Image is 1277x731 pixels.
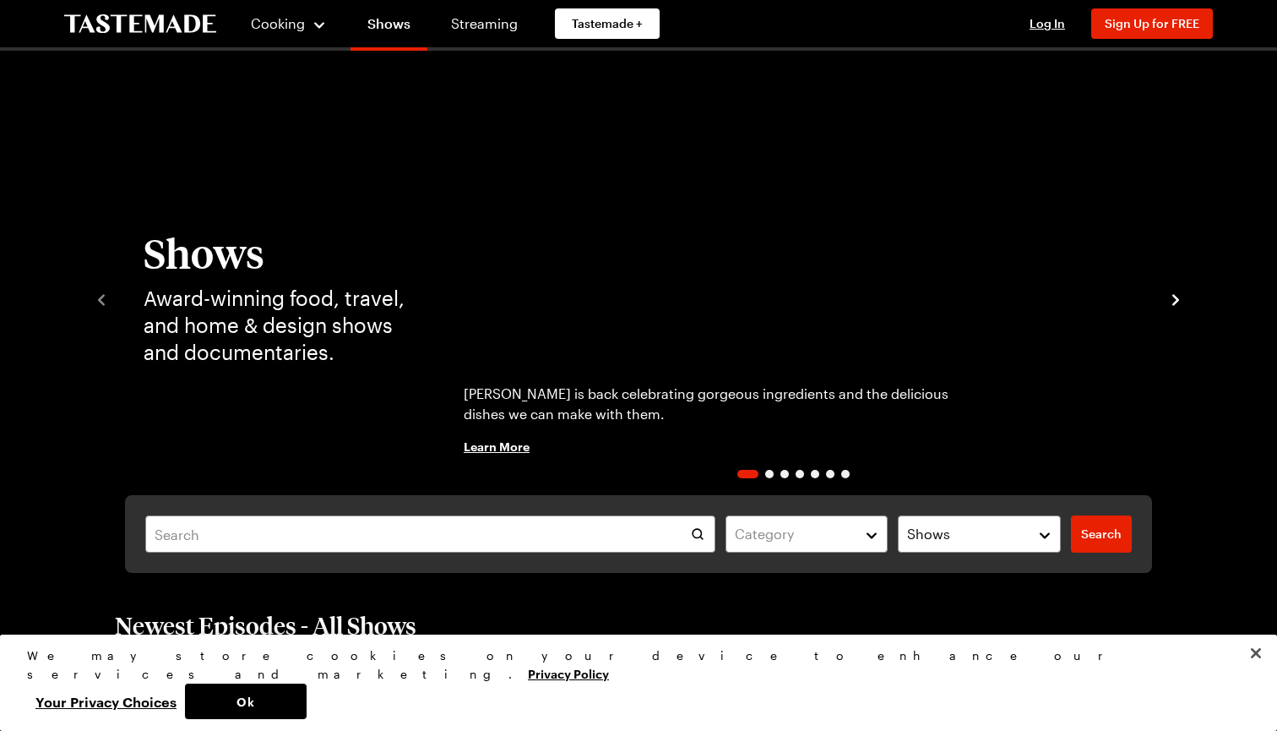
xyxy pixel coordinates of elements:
p: [PERSON_NAME] is back celebrating gorgeous ingredients and the delicious dishes we can make with ... [464,384,992,424]
button: Ok [185,684,307,719]
button: Sign Up for FREE [1091,8,1213,39]
button: Your Privacy Choices [27,684,185,719]
div: We may store cookies on your device to enhance our services and marketing. [27,646,1236,684]
span: Tastemade + [572,15,643,32]
span: Go to slide 1 [737,470,758,478]
button: Category [725,516,888,553]
button: Close [1237,635,1274,672]
button: Cooking [250,3,327,44]
button: Shows [898,516,1061,553]
span: Go to slide 5 [811,470,819,478]
span: Go to slide 6 [826,470,834,478]
a: Tastemade + [555,8,660,39]
span: Sign Up for FREE [1105,16,1199,30]
span: Cooking [251,15,305,31]
button: navigate to next item [1167,288,1184,308]
div: Privacy [27,646,1236,719]
a: Jamie Oliver: Seasons[PERSON_NAME] is back celebrating gorgeous ingredients and the delicious dis... [443,101,1144,495]
input: Search [145,516,715,553]
a: To Tastemade Home Page [64,14,216,34]
p: Award-winning food, travel, and home & design shows and documentaries. [144,285,410,366]
h1: Shows [144,231,410,275]
span: Log In [1030,16,1065,30]
img: Jamie Oliver: Seasons [443,101,1144,495]
a: More information about your privacy, opens in a new tab [528,665,609,681]
a: Shows [350,3,427,51]
div: 1 / 7 [443,101,1144,495]
div: Category [735,524,854,544]
span: Learn More [464,438,530,455]
span: Shows [907,524,950,544]
span: Go to slide 2 [765,470,774,478]
span: Go to slide 7 [841,470,850,478]
button: Log In [1013,15,1081,32]
span: Search [1081,526,1122,543]
span: Go to slide 3 [780,470,789,478]
h2: Newest Episodes - All Shows [115,610,416,641]
button: navigate to previous item [93,288,110,308]
span: Go to slide 4 [796,470,804,478]
a: filters [1071,516,1132,553]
